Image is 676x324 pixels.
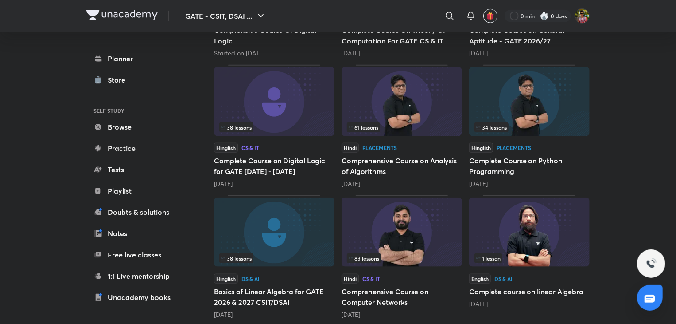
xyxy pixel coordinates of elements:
[347,253,457,263] div: infosection
[214,286,334,308] h5: Basics of Linear Algebra for GATE 2026 & 2027 CSIT/DSAI
[474,253,584,263] div: infocontainer
[214,310,334,319] div: 1 month ago
[474,122,584,132] div: infosection
[241,276,260,281] div: DS & AI
[219,122,329,132] div: left
[86,161,189,178] a: Tests
[342,286,462,308] h5: Comprehensive Course on Computer Networks
[86,10,158,23] a: Company Logo
[349,256,379,261] span: 83 lessons
[342,65,462,188] div: Comprehensive Course on Analysis of Algorithms
[86,118,189,136] a: Browse
[86,10,158,20] img: Company Logo
[86,288,189,306] a: Unacademy books
[469,179,590,188] div: 1 month ago
[469,286,590,297] h5: Complete course on linear Algebra
[342,143,359,153] span: Hindi
[486,12,494,20] img: avatar
[214,25,334,46] h5: Comprehsive Course Of Digital Logic
[349,125,378,130] span: 61 lessons
[342,67,462,136] img: Thumbnail
[469,195,590,319] div: Complete course on linear Algebra
[214,198,334,267] img: Thumbnail
[474,253,584,263] div: infosection
[646,258,657,269] img: ttu
[469,155,590,177] h5: Complete Course on Python Programming
[180,7,272,25] button: GATE - CSIT, DSAI ...
[540,12,549,20] img: streak
[86,267,189,285] a: 1:1 Live mentorship
[469,25,590,46] h5: Complete Course on General Aptitude - GATE 2026/27
[86,203,189,221] a: Doubts & solutions
[469,198,590,267] img: Thumbnail
[214,274,238,284] span: Hinglish
[86,246,189,264] a: Free live classes
[86,50,189,67] a: Planner
[342,49,462,58] div: 5 days ago
[347,253,457,263] div: left
[469,49,590,58] div: 10 days ago
[219,253,329,263] div: infosection
[342,25,462,46] h5: Complete Course On Theory Of Computation For GATE CS & IT
[494,276,513,281] div: DS & AI
[469,274,491,284] span: English
[347,253,457,263] div: infocontainer
[362,276,380,281] div: CS & IT
[214,143,238,153] span: Hinglish
[219,253,329,263] div: left
[214,179,334,188] div: 13 days ago
[241,145,259,150] div: CS & IT
[476,125,507,130] span: 34 lessons
[469,300,590,308] div: 2 months ago
[86,103,189,118] h6: SELF STUDY
[474,253,584,263] div: left
[219,122,329,132] div: infocontainer
[221,125,252,130] span: 38 lessons
[86,139,189,157] a: Practice
[108,75,131,85] div: Store
[469,65,590,188] div: Complete Course on Python Programming
[214,65,334,188] div: Complete Course on Digital Logic for GATE 2026 - 2027
[575,8,590,24] img: Shubhashis Bhattacharjee
[342,179,462,188] div: 18 days ago
[219,253,329,263] div: infocontainer
[342,198,462,267] img: Thumbnail
[214,155,334,177] h5: Complete Course on Digital Logic for GATE [DATE] - [DATE]
[342,274,359,284] span: Hindi
[221,256,252,261] span: 38 lessons
[497,145,531,150] div: Placements
[86,71,189,89] a: Store
[342,310,462,319] div: 2 months ago
[483,9,497,23] button: avatar
[347,122,457,132] div: infocontainer
[362,145,397,150] div: Placements
[342,195,462,319] div: Comprehensive Course on Computer Networks
[474,122,584,132] div: left
[474,122,584,132] div: infocontainer
[214,49,334,58] div: Started on Nov 30
[219,122,329,132] div: infosection
[347,122,457,132] div: infosection
[342,155,462,177] h5: Comprehensive Course on Analysis of Algorithms
[347,122,457,132] div: left
[476,256,501,261] span: 1 lesson
[86,182,189,200] a: Playlist
[214,67,334,136] img: Thumbnail
[214,195,334,319] div: Basics of Linear Algebra for GATE 2026 & 2027 CSIT/DSAI
[469,67,590,136] img: Thumbnail
[469,143,493,153] span: Hinglish
[86,225,189,242] a: Notes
